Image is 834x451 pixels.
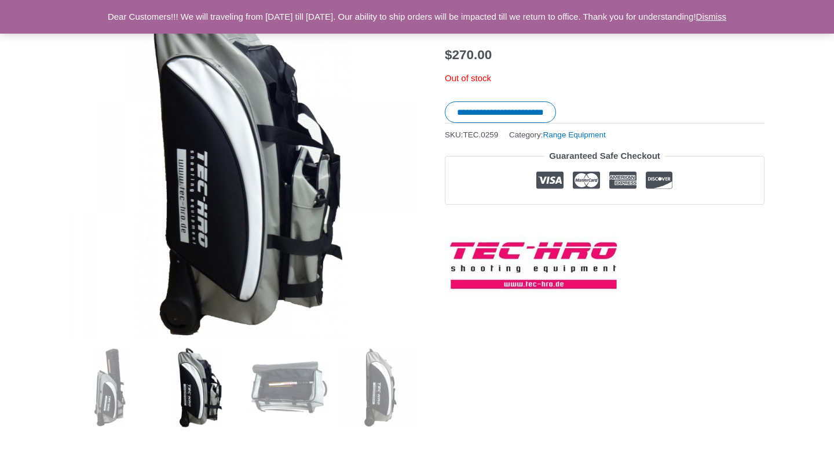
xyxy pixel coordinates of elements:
[445,48,492,62] bdi: 270.00
[543,130,606,139] a: Range Equipment
[509,128,606,142] span: Category:
[159,347,239,428] img: TEC-HRO Roll-Bag Model RIO - Image 2
[445,213,765,227] iframe: Customer reviews powered by Trustpilot
[445,48,452,62] span: $
[445,70,765,86] p: Out of stock
[445,236,619,295] a: TEC-HRO Shooting Equipment
[248,347,328,428] img: TEC-HRO Roll-Bag Model RIO - Image 3
[445,128,498,142] span: SKU:
[544,148,665,164] legend: Guaranteed Safe Checkout
[336,347,417,428] img: TEC-HRO Roll-Bag Model RIO - Image 4
[696,12,727,21] a: Dismiss
[463,130,499,139] span: TEC.0259
[69,347,150,428] img: TEC-HRO Roll-Bag Model RIO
